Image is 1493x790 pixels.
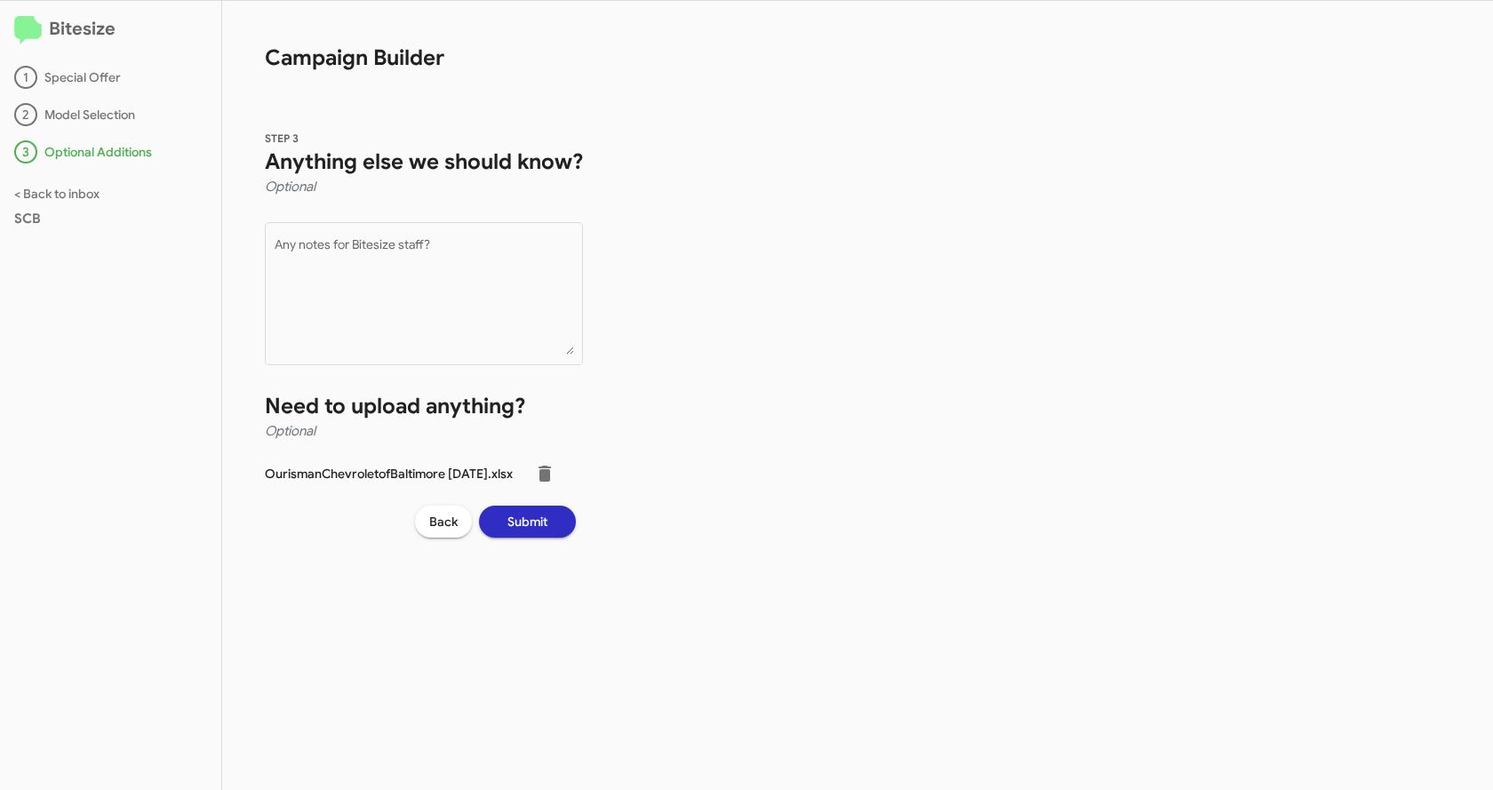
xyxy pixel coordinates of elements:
div: Optional Additions [14,140,207,164]
div: 1 [14,66,37,89]
h4: Optional [265,176,583,197]
h1: Anything else we should know? [265,148,583,176]
a: < Back to inbox [14,186,100,202]
span: STEP 3 [265,132,299,145]
div: Special Offer [14,66,207,89]
span: Submit [507,506,547,538]
h2: Bitesize [14,15,207,44]
div: SCB [14,210,207,227]
h4: Optional [265,420,583,442]
div: 3 [14,140,37,164]
span: Back [429,506,458,538]
div: Model Selection [14,103,207,126]
p: OurismanChevroletofBaltimore [DATE].xlsx [265,465,513,483]
h1: Need to upload anything? [265,392,583,420]
img: logo-minimal.svg [14,16,42,44]
button: Back [415,506,472,538]
button: Submit [479,506,576,538]
h1: Campaign Builder [222,1,626,72]
div: 2 [14,103,37,126]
